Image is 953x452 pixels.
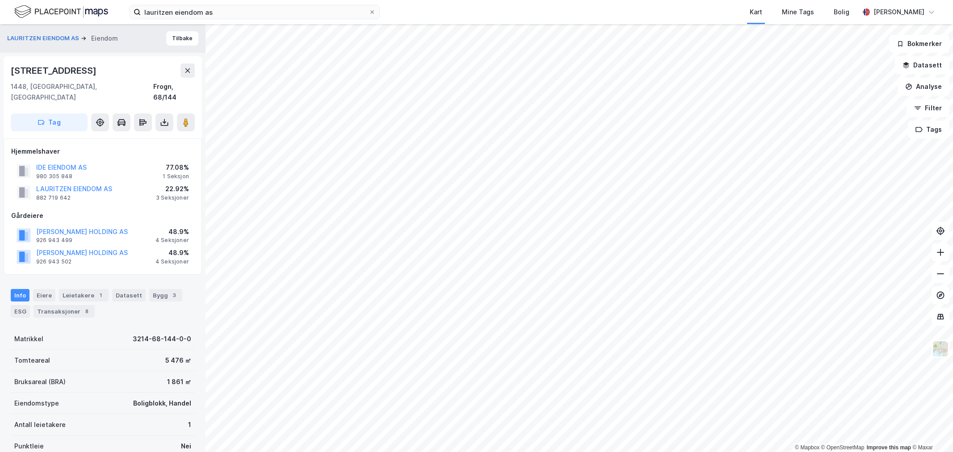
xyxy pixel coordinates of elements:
div: Leietakere [59,289,109,301]
button: Tag [11,113,88,131]
button: Datasett [895,56,949,74]
div: Eiere [33,289,55,301]
div: [STREET_ADDRESS] [11,63,98,78]
div: 926 943 499 [36,237,72,244]
div: Bruksareal (BRA) [14,377,66,387]
button: Analyse [898,78,949,96]
div: Antall leietakere [14,419,66,430]
a: Improve this map [867,444,911,451]
div: Frogn, 68/144 [153,81,195,103]
div: Nei [181,441,191,452]
div: [PERSON_NAME] [873,7,924,17]
div: 8 [82,307,91,316]
div: Gårdeiere [11,210,194,221]
button: Tags [908,121,949,138]
div: 926 943 502 [36,258,71,265]
div: Matrikkel [14,334,43,344]
div: Datasett [112,289,146,301]
div: 5 476 ㎡ [165,355,191,366]
div: 1 [188,419,191,430]
div: Kart [750,7,762,17]
div: 22.92% [156,184,189,194]
div: 4 Seksjoner [155,237,189,244]
div: Bygg [149,289,182,301]
div: 1448, [GEOGRAPHIC_DATA], [GEOGRAPHIC_DATA] [11,81,153,103]
div: 77.08% [163,162,189,173]
button: LAURITZEN EIENDOM AS [7,34,81,43]
div: Bolig [834,7,849,17]
div: 1 [96,291,105,300]
div: Info [11,289,29,301]
div: 4 Seksjoner [155,258,189,265]
div: ESG [11,305,30,318]
div: 1 Seksjon [163,173,189,180]
div: Boligblokk, Handel [133,398,191,409]
iframe: Chat Widget [908,409,953,452]
div: Transaksjoner [34,305,95,318]
div: 3214-68-144-0-0 [133,334,191,344]
div: Hjemmelshaver [11,146,194,157]
img: Z [932,340,949,357]
div: Punktleie [14,441,44,452]
a: Mapbox [795,444,819,451]
button: Filter [907,99,949,117]
input: Søk på adresse, matrikkel, gårdeiere, leietakere eller personer [141,5,369,19]
button: Tilbake [166,31,198,46]
div: Tomteareal [14,355,50,366]
div: 882 719 642 [36,194,71,201]
div: 48.9% [155,226,189,237]
a: OpenStreetMap [821,444,865,451]
img: logo.f888ab2527a4732fd821a326f86c7f29.svg [14,4,108,20]
div: Kontrollprogram for chat [908,409,953,452]
div: 980 305 848 [36,173,72,180]
div: 48.9% [155,247,189,258]
div: Eiendom [91,33,118,44]
div: 3 [170,291,179,300]
div: Eiendomstype [14,398,59,409]
div: 3 Seksjoner [156,194,189,201]
div: Mine Tags [782,7,814,17]
button: Bokmerker [889,35,949,53]
div: 1 861 ㎡ [167,377,191,387]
